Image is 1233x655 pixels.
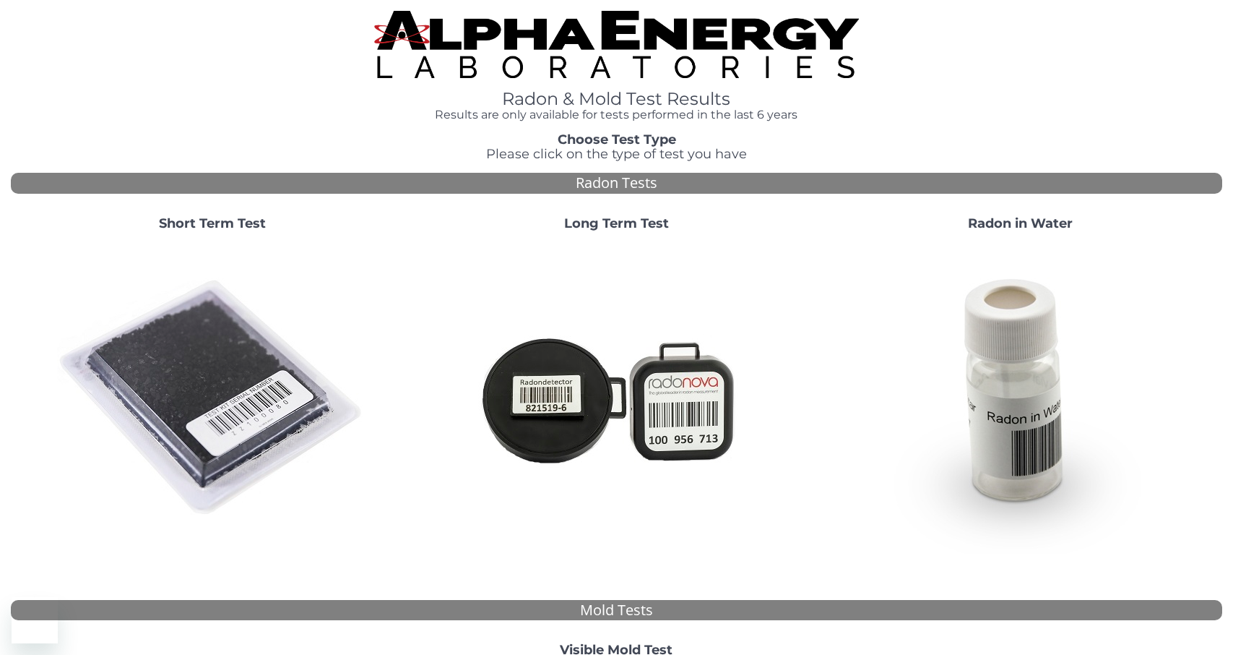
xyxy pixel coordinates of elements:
img: RadoninWater.jpg [865,243,1175,554]
iframe: Button to launch messaging window [12,597,58,643]
strong: Long Term Test [564,215,669,231]
div: Radon Tests [11,173,1222,194]
h4: Results are only available for tests performed in the last 6 years [374,108,859,121]
span: Please click on the type of test you have [486,146,747,162]
img: Radtrak2vsRadtrak3.jpg [461,243,771,554]
strong: Choose Test Type [558,132,676,147]
img: TightCrop.jpg [374,11,859,78]
strong: Radon in Water [968,215,1073,231]
strong: Short Term Test [159,215,266,231]
h1: Radon & Mold Test Results [374,90,859,108]
div: Mold Tests [11,600,1222,621]
img: ShortTerm.jpg [57,243,368,554]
